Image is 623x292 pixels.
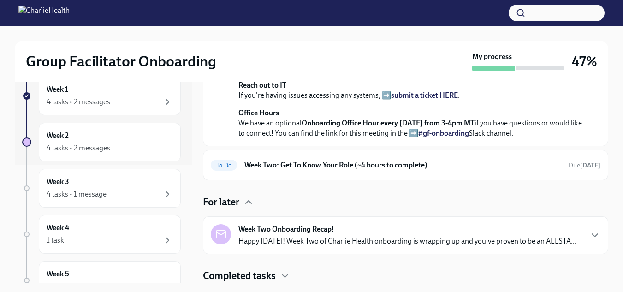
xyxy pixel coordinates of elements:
[211,158,600,173] a: To DoWeek Two: Get To Know Your Role (~4 hours to complete)Due[DATE]
[580,161,600,169] strong: [DATE]
[391,91,458,100] a: submit a ticket HERE
[26,52,216,71] h2: Group Facilitator Onboarding
[47,281,64,292] div: 1 task
[47,84,68,95] h6: Week 1
[18,6,70,20] img: CharlieHealth
[22,77,181,115] a: Week 14 tasks • 2 messages
[238,80,586,101] p: If you're having issues accessing any systems, ➡️ .
[211,162,237,169] span: To Do
[238,108,586,138] p: We have an optional if you have questions or would like to connect! You can find the link for thi...
[47,177,69,187] h6: Week 3
[302,119,475,127] strong: Onboarding Office Hour every [DATE] from 3-4pm MT
[47,143,110,153] div: 4 tasks • 2 messages
[203,269,276,283] h4: Completed tasks
[569,161,600,169] span: Due
[22,169,181,208] a: Week 34 tasks • 1 message
[238,108,279,117] strong: Office Hours
[569,161,600,170] span: September 22nd, 2025 10:00
[47,97,110,107] div: 4 tasks • 2 messages
[472,52,512,62] strong: My progress
[22,123,181,161] a: Week 24 tasks • 2 messages
[47,269,69,279] h6: Week 5
[203,195,608,209] div: For later
[47,223,69,233] h6: Week 4
[238,224,334,234] strong: Week Two Onboarding Recap!
[238,81,286,89] strong: Reach out to IT
[244,160,561,170] h6: Week Two: Get To Know Your Role (~4 hours to complete)
[47,189,107,199] div: 4 tasks • 1 message
[238,236,576,246] p: Happy [DATE]! Week Two of Charlie Health onboarding is wrapping up and you've proven to be an ALL...
[203,195,239,209] h4: For later
[203,269,608,283] div: Completed tasks
[47,131,69,141] h6: Week 2
[47,235,64,245] div: 1 task
[572,53,597,70] h3: 47%
[418,129,469,137] a: #gf-onboarding
[22,215,181,254] a: Week 41 task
